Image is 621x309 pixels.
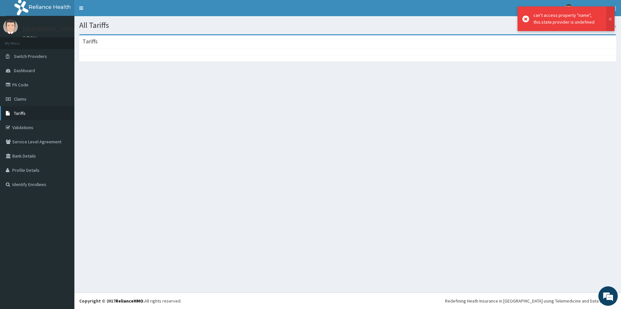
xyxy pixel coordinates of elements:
[533,12,600,26] div: can't access property "name", this.state.provider is undefined
[82,39,98,44] h3: Tariffs
[34,36,109,45] div: Chat with us now
[3,19,18,34] img: User Image
[14,53,47,59] span: Switch Providers
[12,32,26,49] img: d_794563401_company_1708531726252_794563401
[23,35,38,40] a: Online
[14,96,27,102] span: Claims
[445,298,616,304] div: Redefining Heath Insurance in [GEOGRAPHIC_DATA] using Telemedicine and Data Science!
[79,21,616,29] h1: All Tariffs
[23,26,76,32] p: [GEOGRAPHIC_DATA]
[115,298,143,304] a: RelianceHMO
[106,3,122,19] div: Minimize live chat window
[577,5,616,11] span: [GEOGRAPHIC_DATA]
[565,4,573,12] img: User Image
[79,298,145,304] strong: Copyright © 2017 .
[74,292,621,309] footer: All rights reserved.
[14,68,35,73] span: Dashboard
[3,177,123,199] textarea: Type your message and hit 'Enter'
[14,110,26,116] span: Tariffs
[38,82,89,147] span: We're online!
